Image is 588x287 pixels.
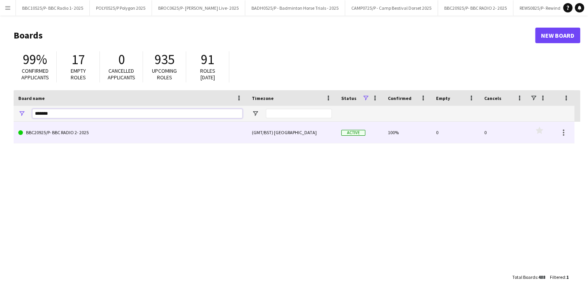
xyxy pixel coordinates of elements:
[16,0,90,16] button: BBC10525/P- BBC Radio 1- 2025
[21,67,49,81] span: Confirmed applicants
[484,95,501,101] span: Cancels
[108,67,135,81] span: Cancelled applicants
[252,95,274,101] span: Timezone
[200,67,215,81] span: Roles [DATE]
[152,0,245,16] button: BROC0625/P- [PERSON_NAME] Live- 2025
[550,269,569,285] div: :
[550,274,565,280] span: Filtered
[431,122,480,143] div: 0
[118,51,125,68] span: 0
[341,95,356,101] span: Status
[252,110,259,117] button: Open Filter Menu
[18,122,243,143] a: BBC20925/P- BBC RADIO 2- 2025
[152,67,177,81] span: Upcoming roles
[480,122,528,143] div: 0
[436,95,450,101] span: Empty
[566,274,569,280] span: 1
[345,0,438,16] button: CAMP0725/P - Camp Bestival Dorset 2025
[23,51,47,68] span: 99%
[71,67,86,81] span: Empty roles
[538,274,545,280] span: 488
[18,110,25,117] button: Open Filter Menu
[201,51,214,68] span: 91
[512,269,545,285] div: :
[535,28,580,43] a: New Board
[18,95,45,101] span: Board name
[72,51,85,68] span: 17
[266,109,332,118] input: Timezone Filter Input
[32,109,243,118] input: Board name Filter Input
[90,0,152,16] button: POLY0525/P Polygon 2025
[155,51,174,68] span: 935
[247,122,337,143] div: (GMT/BST) [GEOGRAPHIC_DATA]
[438,0,513,16] button: BBC20925/P- BBC RADIO 2- 2025
[383,122,431,143] div: 100%
[512,274,537,280] span: Total Boards
[388,95,412,101] span: Confirmed
[14,30,535,41] h1: Boards
[245,0,345,16] button: BADH0525/P - Badminton Horse Trials - 2025
[341,130,365,136] span: Active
